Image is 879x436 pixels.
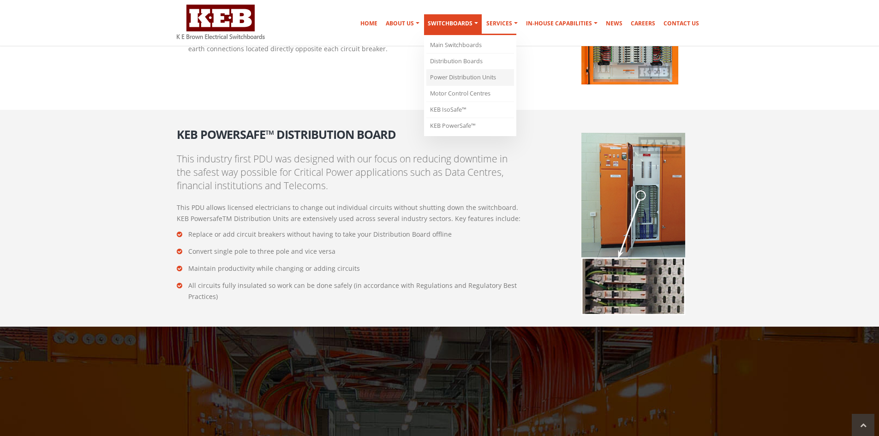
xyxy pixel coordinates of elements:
[426,37,514,54] a: Main Switchboards
[424,14,482,35] a: Switchboards
[382,14,423,33] a: About Us
[177,229,523,240] li: Replace or add circuit breakers without having to take your Distribution Board offline
[426,118,514,134] a: KEB PowerSafe™
[357,14,381,33] a: Home
[660,14,703,33] a: Contact Us
[177,152,523,193] p: This industry first PDU was designed with our focus on reducing downtime in the safest way possib...
[522,14,601,33] a: In-house Capabilities
[426,86,514,102] a: Motor Control Centres
[177,121,523,141] h2: KEB PowerSafe™ Distribution Board
[426,102,514,118] a: KEB IsoSafe™
[627,14,659,33] a: Careers
[177,280,523,302] li: All circuits fully insulated so work can be done safely (in accordance with Regulations and Regul...
[602,14,626,33] a: News
[177,5,265,39] img: K E Brown Electrical Switchboards
[426,70,514,86] a: Power Distribution Units
[483,14,521,33] a: Services
[177,202,523,224] p: This PDU allows licensed electricians to change out individual circuits without shutting down the...
[177,263,523,274] li: Maintain productivity while changing or adding circuits
[177,246,523,257] li: Convert single pole to three pole and vice versa
[426,54,514,70] a: Distribution Boards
